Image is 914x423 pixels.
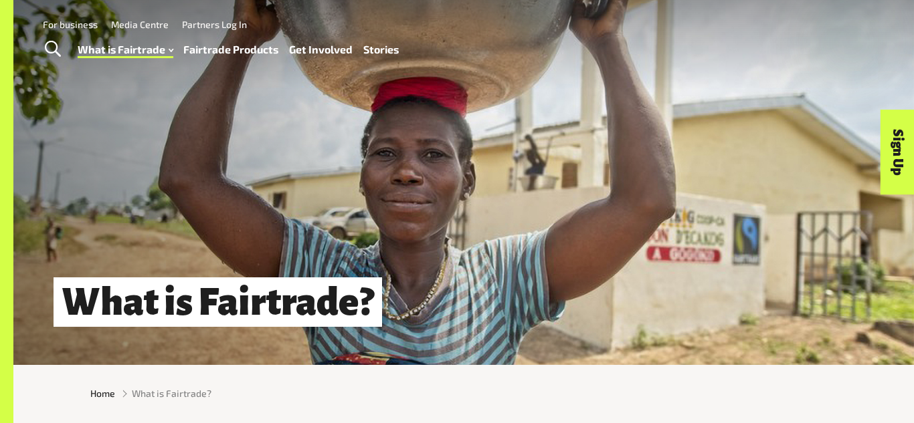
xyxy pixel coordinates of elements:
a: Toggle Search [36,33,69,66]
a: Get Involved [289,40,353,59]
a: Media Centre [111,19,169,30]
span: What is Fairtrade? [132,386,211,400]
img: Fairtrade Australia New Zealand logo [825,17,877,73]
a: Fairtrade Products [183,40,278,59]
h1: What is Fairtrade? [54,277,382,327]
a: Partners Log In [182,19,247,30]
a: Stories [363,40,399,59]
a: Home [90,386,115,400]
a: For business [43,19,98,30]
a: What is Fairtrade [78,40,173,59]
